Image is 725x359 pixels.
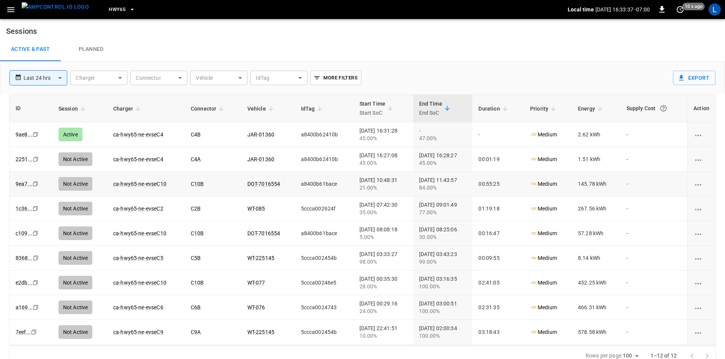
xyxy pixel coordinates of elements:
a: ca-hwy65-ne-evseC5 [113,255,163,261]
div: Not Active [59,276,93,289]
button: HWY65 [106,2,138,17]
div: 99.00% [419,258,467,266]
div: profile-icon [709,3,721,16]
span: End TimeEnd SoC [419,99,452,117]
a: c109... [16,230,32,236]
td: 145.78 kWh [572,172,621,196]
td: 2.62 kWh [572,122,621,147]
td: 578.58 kWh [572,320,621,345]
span: Connector [191,104,226,113]
a: ca-hwy65-ne-evseC10 [113,280,166,286]
p: Local time [568,6,594,13]
div: 35.00% [359,209,407,216]
a: C6B [191,304,201,310]
div: copy [32,180,40,188]
div: [DATE] 03:33:27 [359,250,407,266]
a: JAR-01360 [247,131,274,138]
div: charging session options [693,180,709,188]
a: C10B [191,280,204,286]
div: [DATE] 09:01:49 [419,201,467,216]
div: [DATE] 08:08:18 [359,226,407,241]
div: charging session options [693,328,709,336]
a: WT-225145 [247,255,274,261]
td: a8400b61bace [295,221,353,246]
a: e2db... [16,280,32,286]
div: 100.00% [419,332,467,340]
td: - [621,172,687,196]
div: [DATE] 10:48:31 [359,176,407,191]
div: copy [32,303,40,312]
div: [DATE] 22:41:51 [359,324,407,340]
div: 10.00% [359,332,407,340]
span: Priority [530,104,558,113]
a: a169... [16,304,33,310]
div: Not Active [59,226,93,240]
span: Start TimeStart SoC [359,99,396,117]
div: 98.00% [359,258,407,266]
div: 45.00% [359,134,407,142]
div: 77.00% [419,209,467,216]
td: 5ccca002454b [295,320,353,345]
div: 100.00% [419,307,467,315]
div: 28.00% [359,283,407,290]
a: ca-hwy65-ne-evseC2 [113,206,163,212]
div: charging session options [693,131,709,138]
td: a8400b61bace [295,172,353,196]
button: The cost of your charging session based on your supply rates [657,101,670,115]
td: - [472,122,524,147]
div: copy [32,130,40,139]
div: Not Active [59,152,93,166]
p: Medium [530,131,557,139]
div: - [419,127,467,142]
a: 7eef... [16,329,31,335]
div: copy [32,204,40,213]
div: copy [32,229,40,237]
td: 02:41:05 [472,270,524,295]
p: Medium [530,205,557,213]
p: Medium [530,254,557,262]
span: 10 s ago [682,3,705,10]
p: End SoC [419,108,442,117]
span: Charger [113,104,143,113]
div: Not Active [59,251,93,265]
td: - [621,270,687,295]
div: Not Active [59,177,93,191]
td: - [621,320,687,345]
p: Medium [530,328,557,336]
div: copy [32,155,40,163]
td: 5ccca00246e5 [295,270,353,295]
a: C5B [191,255,201,261]
th: ID [9,95,52,122]
td: - [621,196,687,221]
a: C10B [191,230,204,236]
td: - [621,221,687,246]
a: C9A [191,329,201,335]
div: Not Active [59,325,93,339]
td: 00:01:19 [472,147,524,172]
td: 5ccca002624f [295,196,353,221]
button: set refresh interval [674,3,686,16]
a: 8368... [16,255,33,261]
div: [DATE] 07:42:30 [359,201,407,216]
td: 8.14 kWh [572,246,621,270]
a: ca-hwy65-ne-evseC9 [113,329,163,335]
span: Energy [578,104,605,113]
a: 1c36... [16,206,32,212]
a: C4B [191,131,201,138]
a: ca-hwy65-ne-evseC10 [113,230,166,236]
a: C2B [191,206,201,212]
span: HWY65 [109,5,125,14]
div: 45.00% [419,159,467,167]
td: 466.31 kWh [572,295,621,320]
p: Medium [530,229,557,237]
p: Medium [530,279,557,287]
div: copy [30,328,38,336]
td: 00:55:25 [472,172,524,196]
div: 47.00% [419,134,467,142]
div: [DATE] 00:29:16 [359,300,407,315]
div: Not Active [59,300,93,314]
td: 01:19:18 [472,196,524,221]
p: Medium [530,180,557,188]
th: Action [687,95,716,122]
div: 100.00% [419,283,467,290]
